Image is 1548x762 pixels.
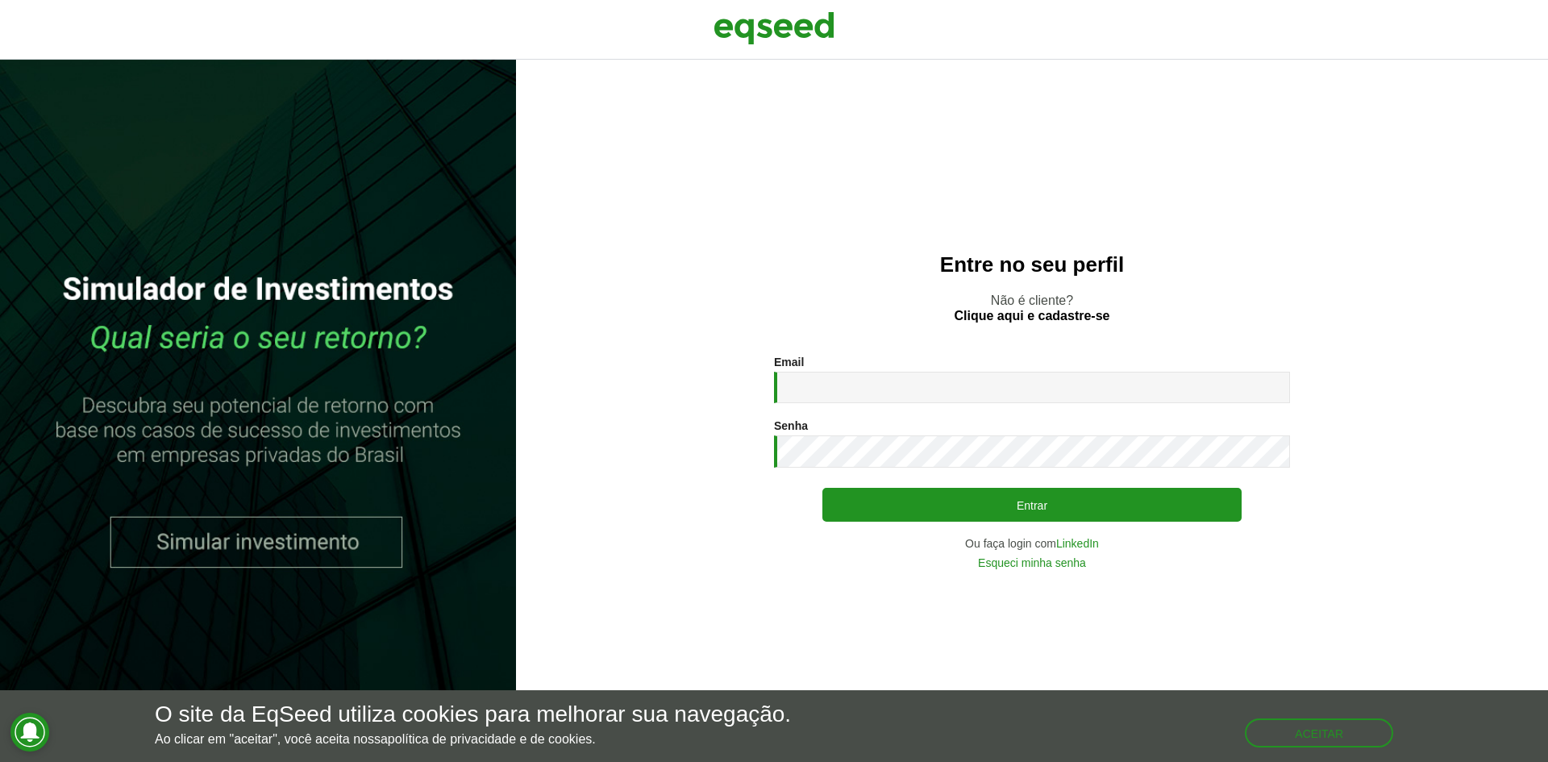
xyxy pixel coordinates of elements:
button: Entrar [822,488,1242,522]
label: Email [774,356,804,368]
p: Não é cliente? [548,293,1516,323]
img: EqSeed Logo [714,8,834,48]
label: Senha [774,420,808,431]
a: Clique aqui e cadastre-se [955,310,1110,323]
a: política de privacidade e de cookies [388,733,593,746]
p: Ao clicar em "aceitar", você aceita nossa . [155,731,791,747]
button: Aceitar [1245,718,1393,747]
h5: O site da EqSeed utiliza cookies para melhorar sua navegação. [155,702,791,727]
a: LinkedIn [1056,538,1099,549]
div: Ou faça login com [774,538,1290,549]
h2: Entre no seu perfil [548,253,1516,277]
a: Esqueci minha senha [978,557,1086,568]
